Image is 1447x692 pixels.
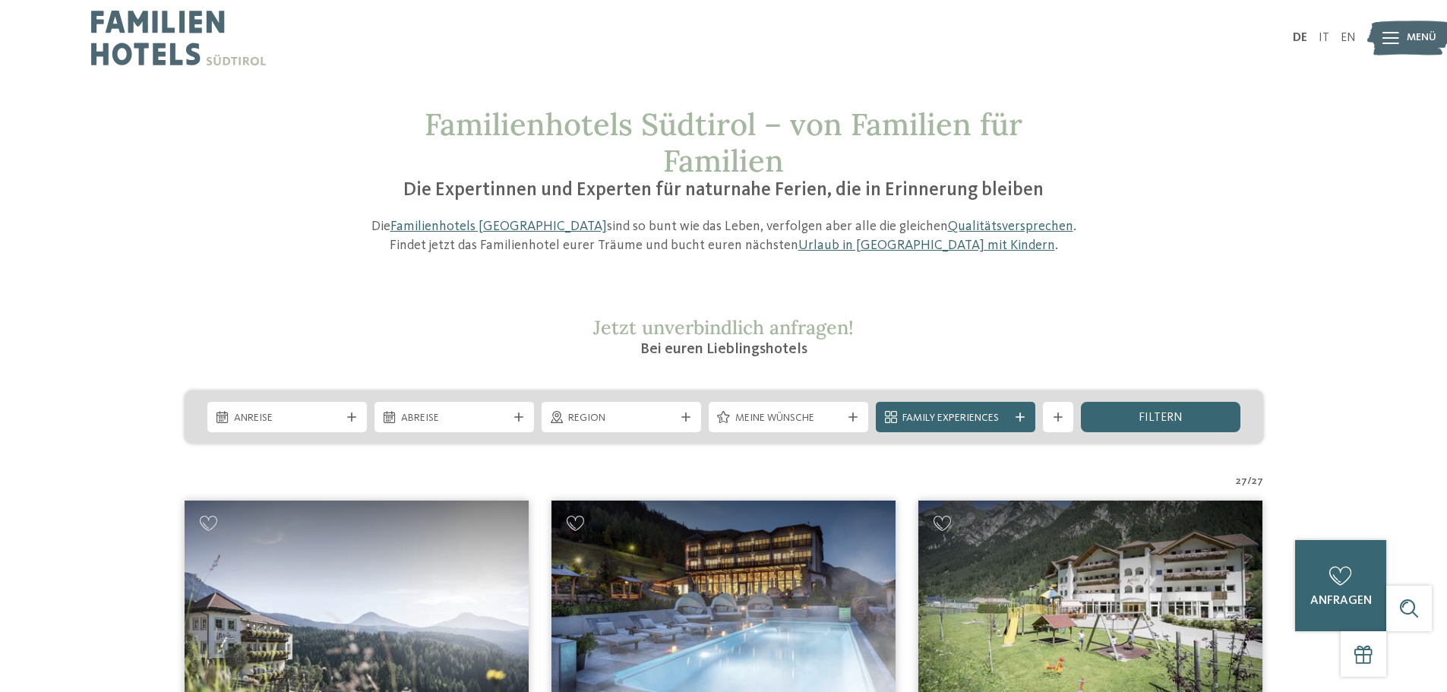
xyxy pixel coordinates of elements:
span: Jetzt unverbindlich anfragen! [593,315,854,340]
span: Meine Wünsche [735,411,842,426]
span: Familienhotels Südtirol – von Familien für Familien [425,105,1022,180]
a: IT [1319,32,1329,44]
span: anfragen [1310,595,1372,607]
span: Die Expertinnen und Experten für naturnahe Ferien, die in Erinnerung bleiben [403,181,1044,200]
span: Region [568,411,675,426]
span: 27 [1236,474,1247,489]
p: Die sind so bunt wie das Leben, verfolgen aber alle die gleichen . Findet jetzt das Familienhotel... [363,217,1085,255]
span: Menü [1407,30,1436,46]
span: Bei euren Lieblingshotels [640,342,807,357]
a: EN [1341,32,1356,44]
span: 27 [1252,474,1263,489]
span: filtern [1139,412,1183,424]
a: Urlaub in [GEOGRAPHIC_DATA] mit Kindern [798,239,1055,252]
span: Family Experiences [902,411,1009,426]
span: Abreise [401,411,507,426]
a: Qualitätsversprechen [948,220,1073,233]
span: / [1247,474,1252,489]
a: Familienhotels [GEOGRAPHIC_DATA] [390,220,607,233]
span: Anreise [234,411,340,426]
a: anfragen [1295,540,1386,631]
a: DE [1293,32,1307,44]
